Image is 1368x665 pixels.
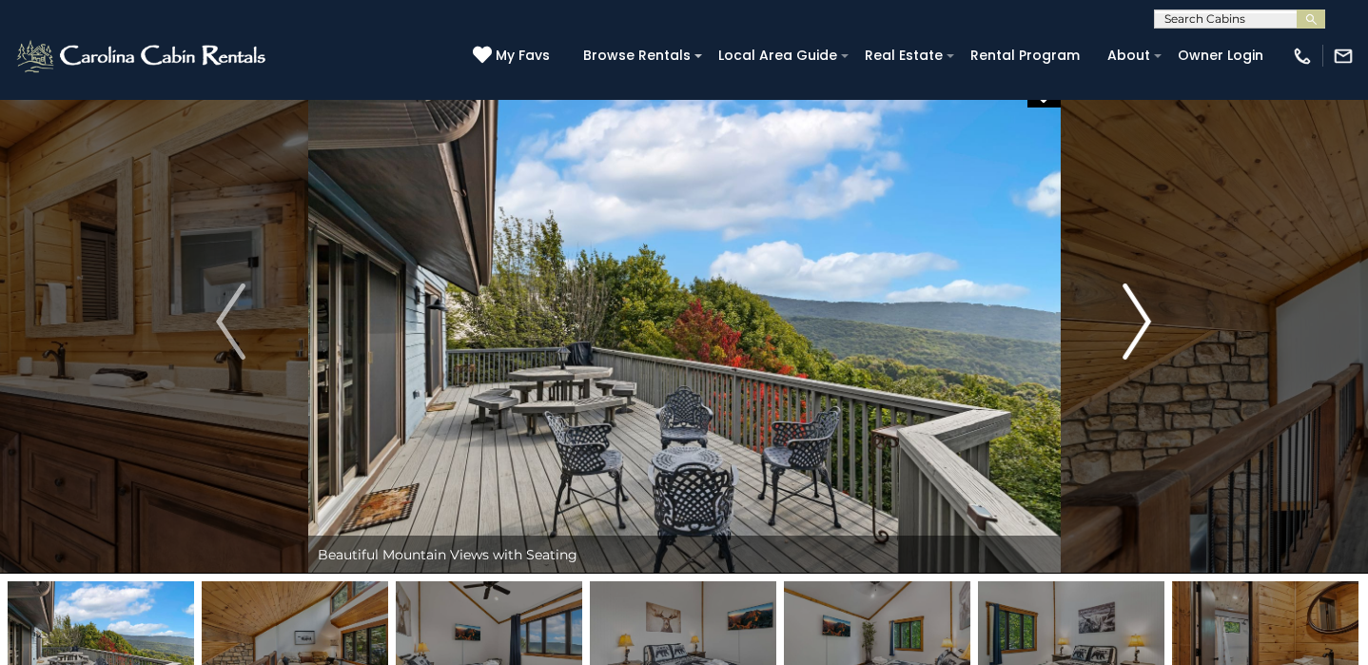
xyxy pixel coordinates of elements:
a: Browse Rentals [574,41,700,70]
img: arrow [1123,284,1151,360]
a: Rental Program [961,41,1089,70]
img: White-1-2.png [14,37,271,75]
button: Next [1060,69,1214,574]
img: arrow [216,284,244,360]
div: Beautiful Mountain Views with Seating [308,536,1061,574]
a: Local Area Guide [709,41,847,70]
img: phone-regular-white.png [1292,46,1313,67]
a: Real Estate [855,41,952,70]
a: Owner Login [1168,41,1273,70]
a: My Favs [473,46,555,67]
button: Previous [153,69,307,574]
img: mail-regular-white.png [1333,46,1354,67]
span: My Favs [496,46,550,66]
a: About [1098,41,1160,70]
